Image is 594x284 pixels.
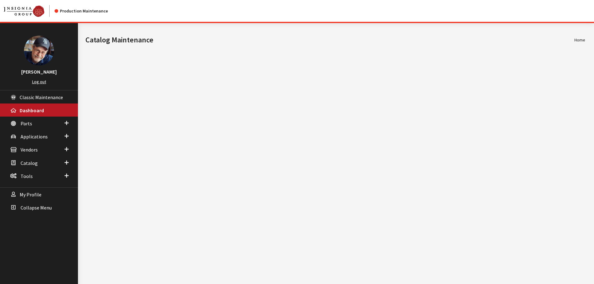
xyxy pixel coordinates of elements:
[4,5,55,17] a: Insignia Group logo
[21,205,52,211] span: Collapse Menu
[21,133,48,140] span: Applications
[6,68,72,75] h3: [PERSON_NAME]
[21,160,38,166] span: Catalog
[20,191,41,198] span: My Profile
[20,107,44,113] span: Dashboard
[32,79,46,84] a: Log out
[85,34,574,46] h1: Catalog Maintenance
[21,120,32,127] span: Parts
[21,147,38,153] span: Vendors
[4,6,44,17] img: Catalog Maintenance
[21,173,33,179] span: Tools
[574,37,585,43] li: Home
[24,36,54,65] img: Ray Goodwin
[20,94,63,100] span: Classic Maintenance
[55,8,108,14] div: Production Maintenance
